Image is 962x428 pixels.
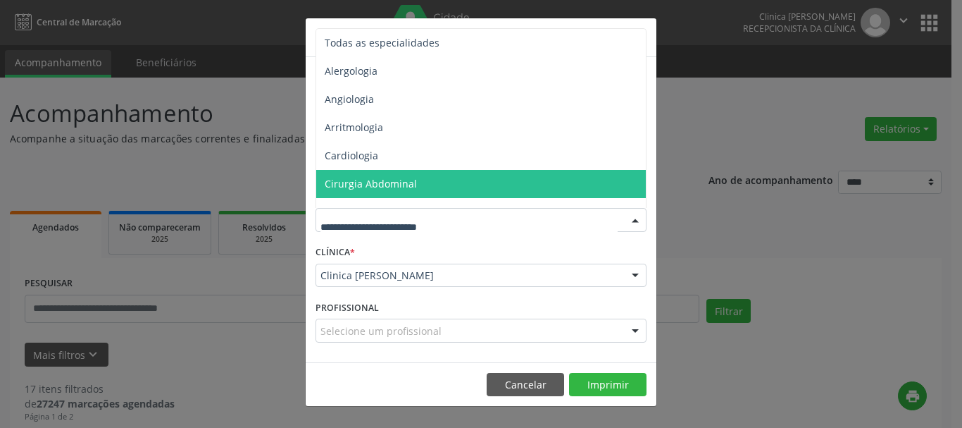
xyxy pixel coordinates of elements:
span: Angiologia [325,92,374,106]
button: Imprimir [569,373,646,397]
label: PROFISSIONAL [316,297,379,319]
h5: Relatório de agendamentos [316,28,477,47]
span: Cardiologia [325,149,378,162]
span: Cirurgia Abdominal [325,177,417,190]
span: Arritmologia [325,121,383,134]
button: Close [628,18,656,53]
span: Cirurgia Bariatrica [325,205,411,219]
span: Selecione um profissional [320,324,442,338]
button: Cancelar [487,373,564,397]
label: CLÍNICA [316,242,355,264]
span: Alergologia [325,64,377,78]
span: Clinica [PERSON_NAME] [320,269,618,283]
span: Todas as especialidades [325,36,439,49]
